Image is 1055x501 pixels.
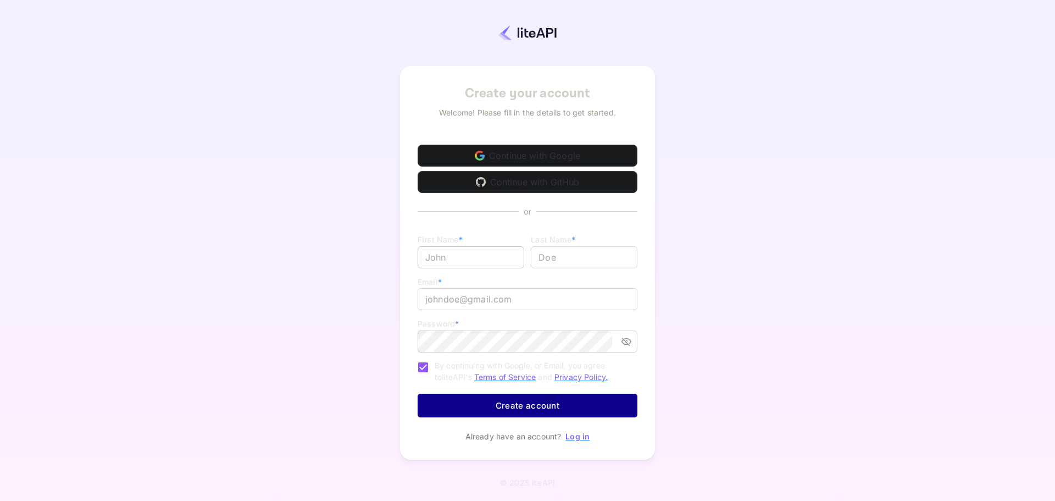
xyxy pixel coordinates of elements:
[418,394,637,417] button: Create account
[554,372,608,382] a: Privacy Policy.
[531,246,637,268] input: Doe
[418,319,459,328] label: Password
[474,372,536,382] a: Terms of Service
[435,360,629,383] span: By continuing with Google, or Email, you agree to liteAPI's and
[498,25,557,41] img: liteapi
[500,478,555,487] p: © 2025 liteAPI
[418,277,442,287] label: Email
[565,432,590,441] a: Log in
[418,288,637,310] input: johndoe@gmail.com
[465,431,562,442] p: Already have an account?
[617,332,636,351] button: toggle password visibility
[418,145,637,167] div: Continue with Google
[531,235,575,244] label: Last Name
[418,246,524,268] input: John
[418,171,637,193] div: Continue with GitHub
[418,235,463,244] label: First Name
[418,84,637,103] div: Create your account
[418,107,637,118] div: Welcome! Please fill in the details to get started.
